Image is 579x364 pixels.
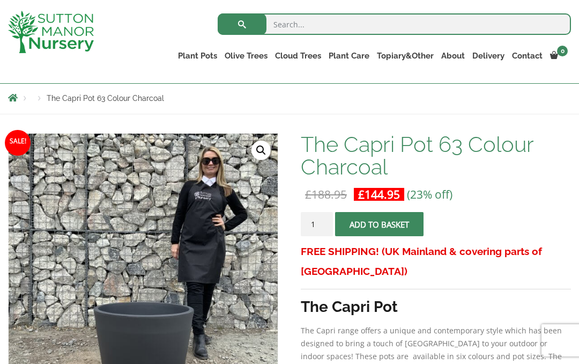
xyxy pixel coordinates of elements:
[301,133,571,178] h1: The Capri Pot 63 Colour Charcoal
[437,48,469,63] a: About
[251,141,271,160] a: View full-screen image gallery
[358,187,400,202] bdi: 144.95
[218,13,571,35] input: Search...
[407,187,452,202] span: (23% off)
[469,48,508,63] a: Delivery
[301,298,398,316] strong: The Capri Pot
[221,48,271,63] a: Olive Trees
[301,212,333,236] input: Product quantity
[47,94,164,103] span: The Capri Pot 63 Colour Charcoal
[174,48,221,63] a: Plant Pots
[335,212,424,236] button: Add to basket
[8,11,94,53] img: logo
[373,48,437,63] a: Topiary&Other
[305,187,311,202] span: £
[546,48,571,63] a: 0
[301,242,571,281] h3: FREE SHIPPING! (UK Mainland & covering parts of [GEOGRAPHIC_DATA])
[358,187,365,202] span: £
[305,187,347,202] bdi: 188.95
[557,46,568,56] span: 0
[508,48,546,63] a: Contact
[5,130,31,156] span: Sale!
[325,48,373,63] a: Plant Care
[271,48,325,63] a: Cloud Trees
[8,93,571,102] nav: Breadcrumbs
